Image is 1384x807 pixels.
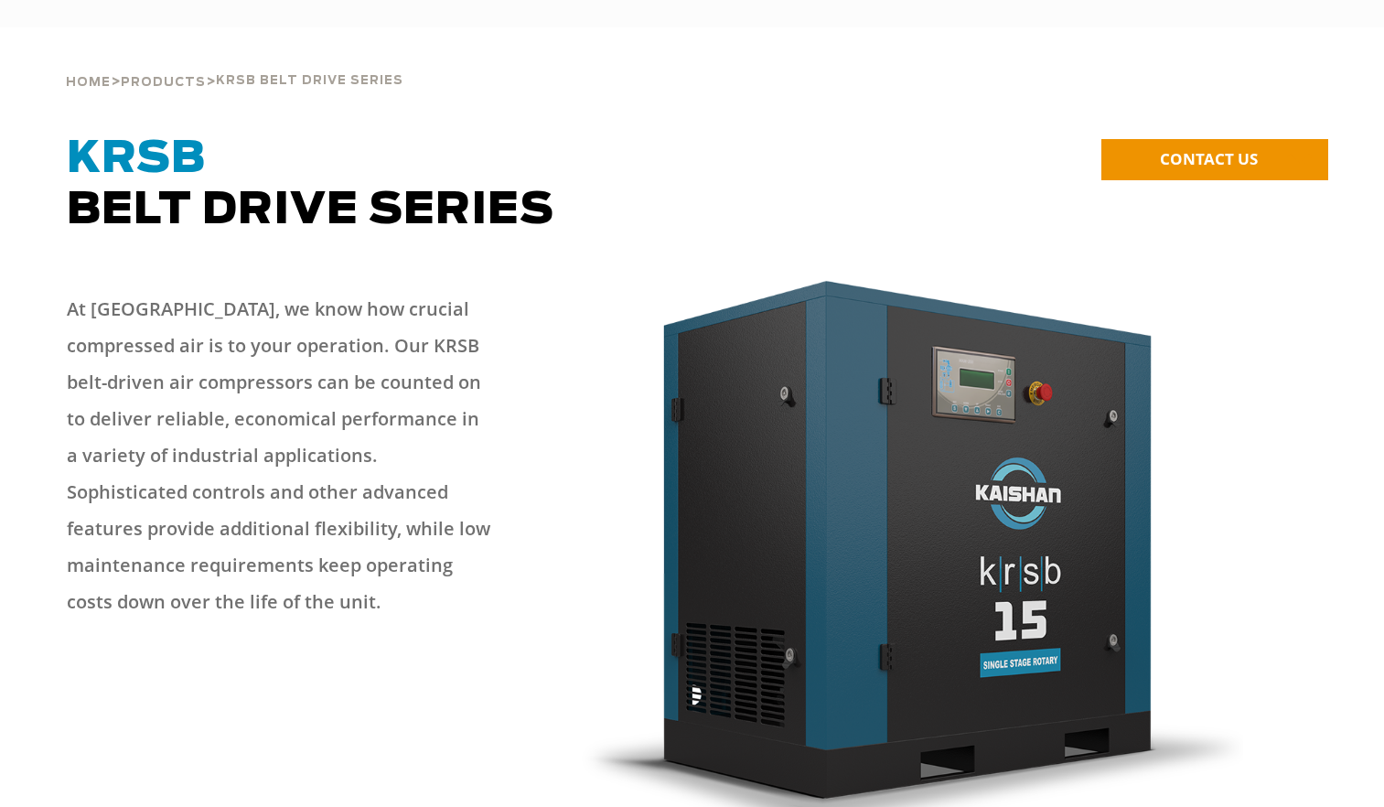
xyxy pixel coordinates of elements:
[67,137,206,181] span: KRSB
[66,27,403,97] div: > >
[67,137,554,232] span: Belt Drive Series
[67,291,492,620] p: At [GEOGRAPHIC_DATA], we know how crucial compressed air is to your operation. Our KRSB belt-driv...
[121,73,206,90] a: Products
[216,75,403,87] span: krsb belt drive series
[1160,148,1258,169] span: CONTACT US
[1101,139,1328,180] a: CONTACT US
[66,73,111,90] a: Home
[66,77,111,89] span: Home
[121,77,206,89] span: Products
